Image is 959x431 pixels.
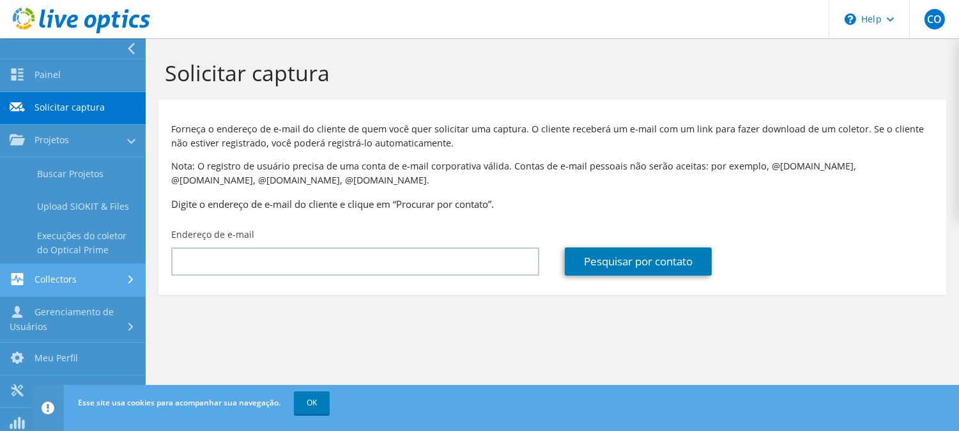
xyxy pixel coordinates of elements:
[171,159,933,187] p: Nota: O registro de usuário precisa de uma conta de e-mail corporativa válida. Contas de e-mail p...
[565,247,712,276] a: Pesquisar por contato
[171,122,933,150] p: Forneça o endereço de e-mail do cliente de quem você quer solicitar uma captura. O cliente recebe...
[924,9,945,29] span: CO
[171,197,933,211] h3: Digite o endereço de e-mail do cliente e clique em “Procurar por contato”.
[294,391,330,414] a: OK
[171,228,254,241] label: Endereço de e-mail
[845,13,856,25] svg: \n
[165,59,933,86] h1: Solicitar captura
[78,397,280,408] span: Esse site usa cookies para acompanhar sua navegação.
